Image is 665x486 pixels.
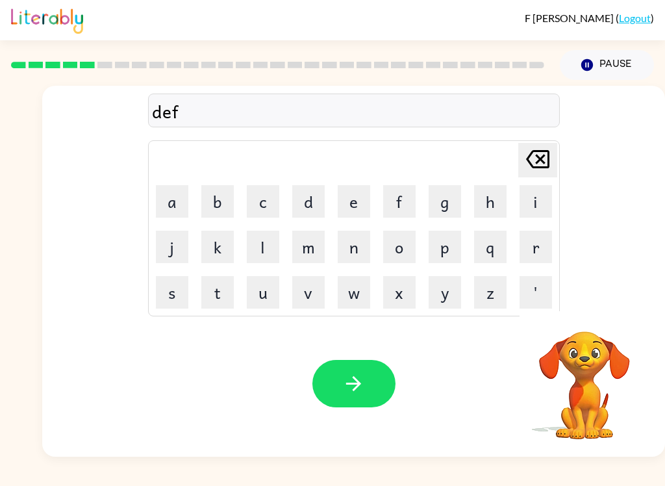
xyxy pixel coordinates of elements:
[383,231,416,263] button: o
[383,276,416,309] button: x
[520,185,552,218] button: i
[474,231,507,263] button: q
[338,185,370,218] button: e
[247,185,279,218] button: c
[152,97,556,125] div: def
[520,311,649,441] video: Your browser must support playing .mp4 files to use Literably. Please try using another browser.
[292,185,325,218] button: d
[156,231,188,263] button: j
[201,185,234,218] button: b
[201,276,234,309] button: t
[619,12,651,24] a: Logout
[201,231,234,263] button: k
[474,185,507,218] button: h
[247,276,279,309] button: u
[292,276,325,309] button: v
[292,231,325,263] button: m
[156,185,188,218] button: a
[429,185,461,218] button: g
[560,50,654,80] button: Pause
[429,231,461,263] button: p
[338,231,370,263] button: n
[383,185,416,218] button: f
[474,276,507,309] button: z
[156,276,188,309] button: s
[429,276,461,309] button: y
[525,12,616,24] span: F [PERSON_NAME]
[338,276,370,309] button: w
[520,276,552,309] button: '
[11,5,83,34] img: Literably
[520,231,552,263] button: r
[525,12,654,24] div: ( )
[247,231,279,263] button: l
